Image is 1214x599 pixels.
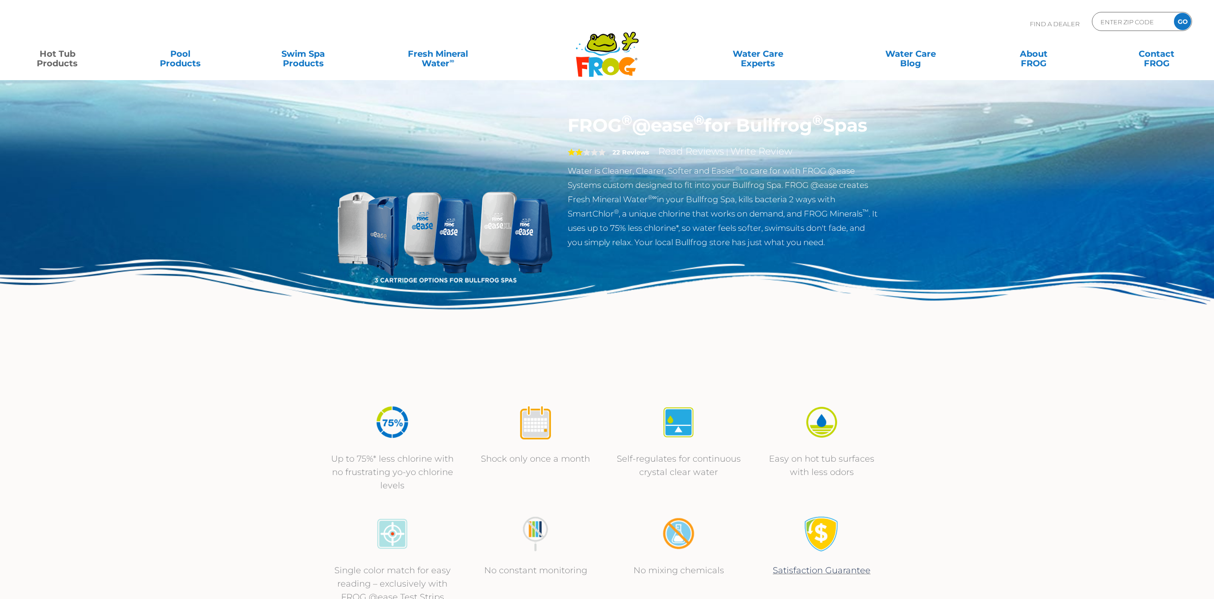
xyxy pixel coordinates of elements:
[374,404,410,440] img: icon-atease-75percent-less
[568,164,879,249] p: Water is Cleaner, Clearer, Softer and Easier to care for with FROG @ease Systems custom designed ...
[804,404,840,440] img: icon-atease-easy-on
[1109,44,1204,63] a: ContactFROG
[133,44,228,63] a: PoolProducts
[863,44,958,63] a: Water CareBlog
[617,564,741,577] p: No mixing chemicals
[773,565,871,576] a: Satisfaction Guarantee
[661,404,696,440] img: icon-atease-self-regulates
[862,208,869,215] sup: ™
[568,114,879,136] h1: FROG @ease for Bullfrog Spas
[694,112,704,128] sup: ®
[986,44,1081,63] a: AboutFROG
[735,165,740,172] sup: ®
[726,147,728,156] span: |
[812,112,823,128] sup: ®
[378,44,498,63] a: Fresh MineralWater∞
[335,114,554,333] img: bullfrog-product-hero.png
[449,57,454,64] sup: ∞
[571,19,644,77] img: Frog Products Logo
[622,112,632,128] sup: ®
[1174,13,1191,30] input: GO
[760,452,884,479] p: Easy on hot tub surfaces with less odors
[474,564,598,577] p: No constant monitoring
[658,145,724,157] a: Read Reviews
[474,452,598,465] p: Shock only once a month
[1030,12,1079,36] p: Find A Dealer
[612,148,649,156] strong: 22 Reviews
[730,145,792,157] a: Write Review
[804,516,840,552] img: Satisfaction Guarantee Icon
[568,148,583,156] span: 2
[374,516,410,552] img: icon-atease-color-match
[648,194,657,201] sup: ®∞
[10,44,105,63] a: Hot TubProducts
[518,404,553,440] img: icon-atease-shock-once
[518,516,553,552] img: no-constant-monitoring1
[680,44,836,63] a: Water CareExperts
[614,208,619,215] sup: ®
[617,452,741,479] p: Self-regulates for continuous crystal clear water
[331,452,455,492] p: Up to 75%* less chlorine with no frustrating yo-yo chlorine levels
[255,44,351,63] a: Swim SpaProducts
[661,516,696,552] img: no-mixing1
